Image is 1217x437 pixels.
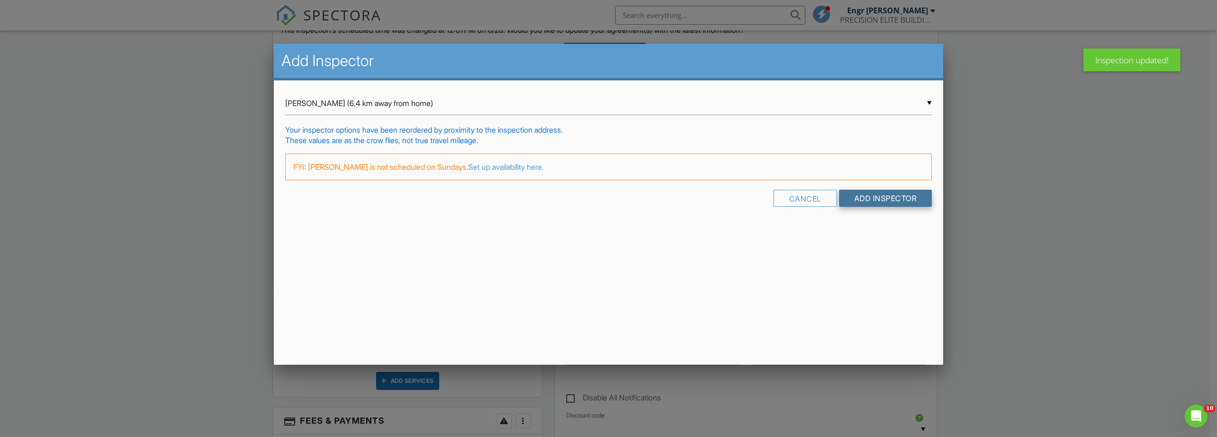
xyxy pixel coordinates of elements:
iframe: Intercom live chat [1185,405,1207,427]
h2: Add Inspector [281,51,936,70]
span: 10 [1204,405,1215,412]
input: Add Inspector [839,190,932,207]
div: FYI: [PERSON_NAME] is not scheduled on Sundays. [285,154,932,180]
div: Your inspector options have been reordered by proximity to the inspection address. [285,125,932,135]
a: Set up availability here. [468,162,544,172]
div: Cancel [773,190,837,207]
div: Inspection updated! [1083,49,1180,71]
div: These values are as the crow flies, not true travel mileage. [285,135,932,146]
